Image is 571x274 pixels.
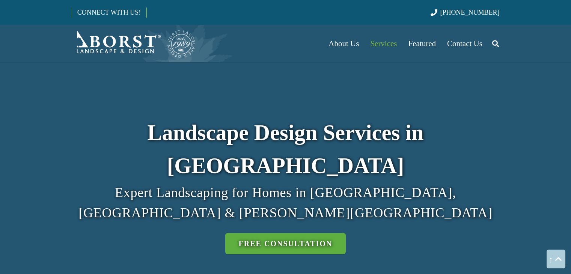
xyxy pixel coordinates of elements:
[447,39,482,48] span: Contact Us
[408,39,436,48] span: Featured
[547,250,565,268] a: Back to top
[328,39,359,48] span: About Us
[72,29,196,59] a: Borst-Logo
[72,3,146,21] a: CONNECT WITH US!
[440,9,500,16] span: [PHONE_NUMBER]
[441,25,488,62] a: Contact Us
[488,34,503,53] a: Search
[225,233,346,254] a: Free Consultation
[431,9,499,16] a: [PHONE_NUMBER]
[403,25,441,62] a: Featured
[78,185,492,220] span: Expert Landscaping for Homes in [GEOGRAPHIC_DATA], [GEOGRAPHIC_DATA] & [PERSON_NAME][GEOGRAPHIC_D...
[323,25,365,62] a: About Us
[147,120,423,178] strong: Landscape Design Services in [GEOGRAPHIC_DATA]
[365,25,402,62] a: Services
[370,39,397,48] span: Services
